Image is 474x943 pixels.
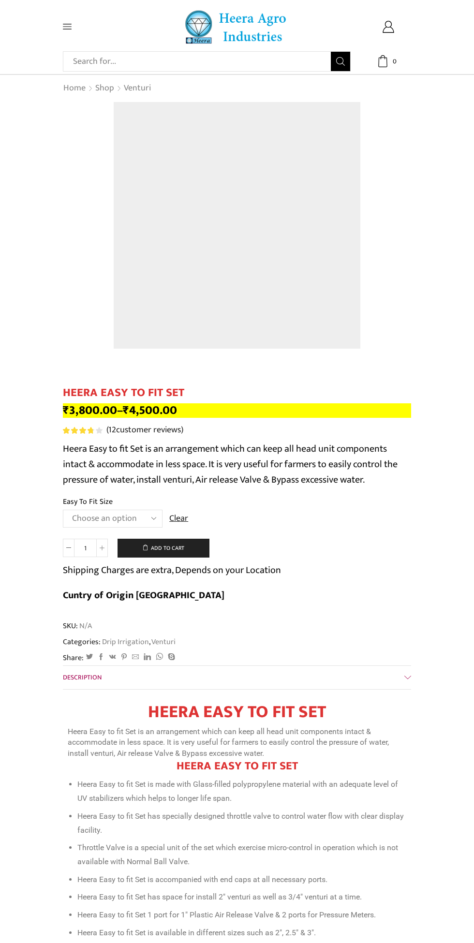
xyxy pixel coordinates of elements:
a: Clear options [169,513,188,525]
span: Rated out of 5 based on customer ratings [63,427,93,434]
input: Search for... [68,52,331,71]
a: Shop [95,82,115,95]
h1: HEERA EASY TO FIT SET [63,386,411,400]
nav: Breadcrumb [63,82,151,95]
img: Heera Easy To Fit Set [114,102,360,349]
li: Heera Easy to fit Set 1 port for 1″ Plastic Air Release Valve & 2 ports for Pressure Meters. [77,908,406,922]
p: Shipping Charges are extra, Depends on your Location [63,562,281,578]
a: (12customer reviews) [106,424,183,437]
li: Heera Easy to fit Set has space for install 2″ venturi as well as 3/4″ venturi at a time. [77,890,406,904]
a: 0 [365,55,411,67]
a: Description [63,666,411,689]
span: Description [63,672,102,683]
span: SKU: [63,620,411,632]
li: Heera Easy to fit Set is available in different sizes such as 2″, 2.5″ & 3″. [77,926,406,940]
button: Search button [331,52,350,71]
span: 12 [63,427,104,434]
a: Venturi [123,82,151,95]
span: 0 [389,57,399,66]
span: N/A [78,620,92,632]
a: Home [63,82,86,95]
li: Heera Easy to fit Set is made with Glass-filled polypropylene material with an adequate level of ... [77,778,406,805]
div: Rated 3.83 out of 5 [63,427,102,434]
p: Heera Easy to fit Set is an arrangement which can keep all head unit components intact & accommod... [63,441,411,487]
bdi: 3,800.00 [63,400,117,420]
label: Easy To Fit Size [63,496,113,507]
span: 12 [108,423,116,437]
p: – [63,403,411,418]
a: Venturi [150,635,176,648]
b: Cuntry of Origin [GEOGRAPHIC_DATA] [63,587,224,604]
li: Throttle Valve is a special unit of the set which exercise micro-control in operation which is no... [77,841,406,869]
span: ₹ [123,400,129,420]
li: Heera Easy to fit Set is accompanied with end caps at all necessary ports. [77,873,406,887]
span: Share: [63,652,84,663]
bdi: 4,500.00 [123,400,177,420]
input: Product quantity [74,539,96,557]
li: Heera Easy to fit Set has specially designed throttle valve to control water flow with clear disp... [77,810,406,837]
button: Add to cart [118,539,209,558]
span: Categories: , [63,636,176,648]
a: Drip Irrigation [101,635,149,648]
h1: HEERA EASY TO FIT SET [68,702,406,722]
h2: HEERA EASY TO FIT SET [68,759,406,773]
span: ₹ [63,400,69,420]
